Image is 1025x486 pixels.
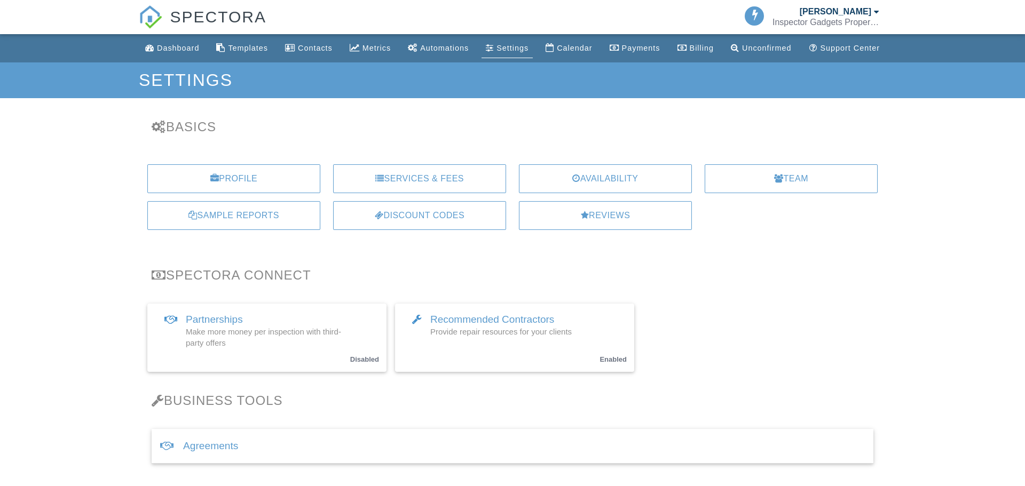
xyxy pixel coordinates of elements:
[673,38,718,58] a: Billing
[147,201,320,230] a: Sample Reports
[430,314,554,325] span: Recommended Contractors
[157,44,199,52] div: Dashboard
[147,304,387,372] a: Partnerships Make more money per inspection with third-party offers Disabled
[350,355,379,363] small: Disabled
[333,201,506,230] a: Discount Codes
[186,327,341,347] span: Make more money per inspection with third-party offers
[519,164,692,193] a: Availability
[281,38,337,58] a: Contacts
[742,44,792,52] div: Unconfirmed
[727,38,796,58] a: Unconfirmed
[557,44,592,52] div: Calendar
[541,38,596,58] a: Calendar
[772,17,879,28] div: Inspector Gadgets Property Assessments
[430,327,572,336] span: Provide repair resources for your clients
[820,44,880,52] div: Support Center
[212,38,272,58] a: Templates
[519,201,692,230] a: Reviews
[139,16,266,36] a: SPECTORA
[404,38,473,58] a: Automations (Basic)
[152,429,873,464] div: Agreements
[141,38,203,58] a: Dashboard
[395,304,634,372] a: Recommended Contractors Provide repair resources for your clients Enabled
[482,38,533,58] a: Settings
[147,164,320,193] a: Profile
[170,5,266,28] span: SPECTORA
[605,38,665,58] a: Payments
[600,355,627,363] small: Enabled
[228,44,268,52] div: Templates
[705,164,878,193] a: Team
[345,38,395,58] a: Metrics
[152,268,873,282] h3: Spectora Connect
[496,44,529,52] div: Settings
[800,6,871,17] div: [PERSON_NAME]
[420,44,469,52] div: Automations
[362,44,391,52] div: Metrics
[298,44,333,52] div: Contacts
[139,5,162,29] img: The Best Home Inspection Software - Spectora
[152,119,873,134] h3: Basics
[186,314,243,325] span: Partnerships
[690,44,714,52] div: Billing
[333,164,506,193] a: Services & Fees
[622,44,660,52] div: Payments
[805,38,884,58] a: Support Center
[152,393,873,408] h3: Business Tools
[139,71,886,90] h1: Settings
